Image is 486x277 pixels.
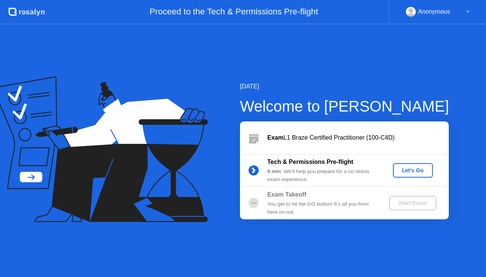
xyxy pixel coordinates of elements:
[267,134,284,141] b: Exam
[240,95,449,118] div: Welcome to [PERSON_NAME]
[392,200,433,206] div: Start Exam
[240,82,449,91] div: [DATE]
[267,133,449,142] div: L1 Braze Certified Practitioner (100-C4D)
[267,168,377,183] div: : We’ll help you prepare for a no-stress exam experience
[466,7,470,17] div: ▼
[418,7,450,17] div: Anonymous
[267,159,353,165] b: Tech & Permissions Pre-flight
[267,168,281,174] b: 5 min
[396,167,430,173] div: Let's Go
[393,163,433,178] button: Let's Go
[267,191,306,198] b: Exam Takeoff
[267,200,377,216] div: You get to hit the GO button! It’s all you from here on out
[389,196,436,210] button: Start Exam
